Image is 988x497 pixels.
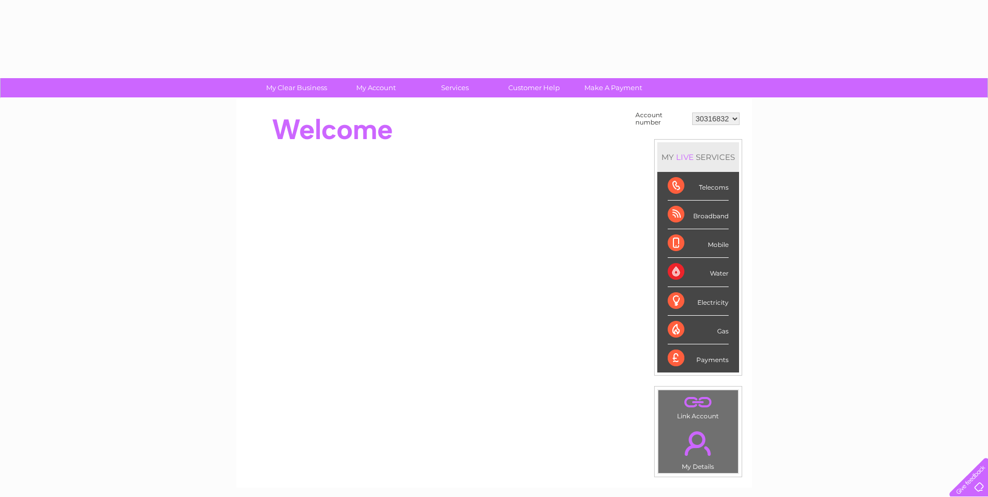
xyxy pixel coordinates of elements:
div: Broadband [668,201,729,229]
td: Link Account [658,390,739,423]
div: Telecoms [668,172,729,201]
a: . [661,425,735,462]
td: Account number [633,109,690,129]
a: My Clear Business [254,78,340,97]
td: My Details [658,423,739,474]
div: Water [668,258,729,287]
div: Payments [668,344,729,372]
a: Make A Payment [570,78,656,97]
div: Mobile [668,229,729,258]
div: MY SERVICES [657,142,739,172]
div: Gas [668,316,729,344]
div: LIVE [674,152,696,162]
a: . [661,393,735,411]
a: My Account [333,78,419,97]
div: Electricity [668,287,729,316]
a: Services [412,78,498,97]
a: Customer Help [491,78,577,97]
